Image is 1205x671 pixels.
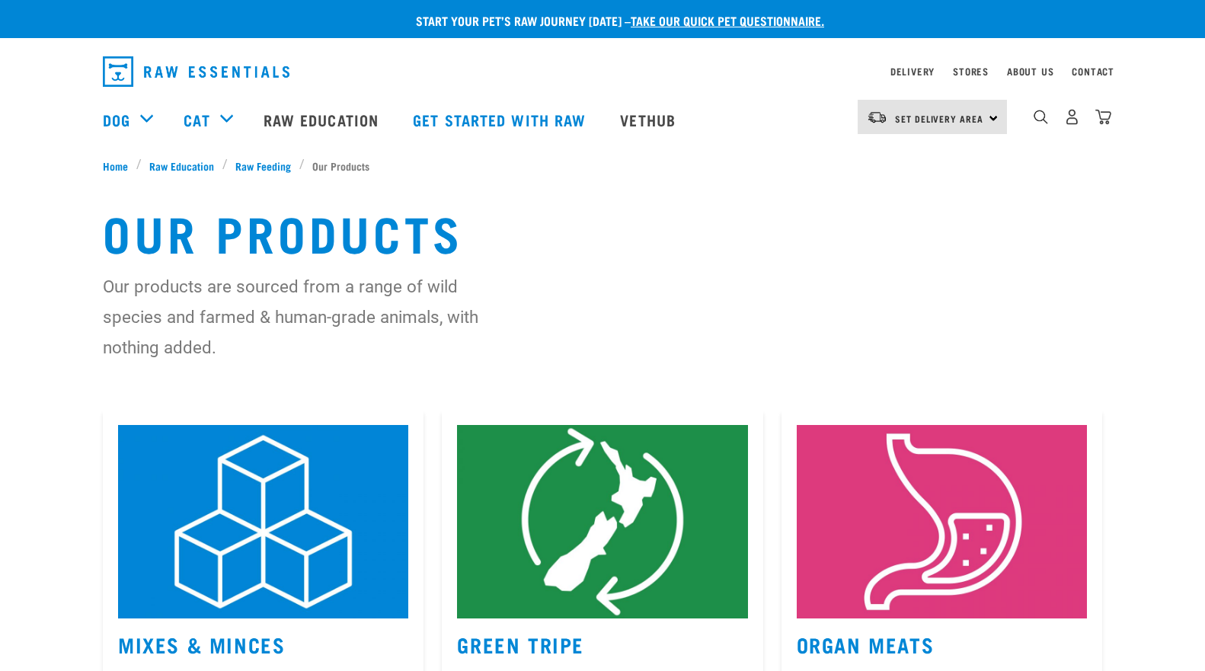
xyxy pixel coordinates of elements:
[1034,110,1048,124] img: home-icon-1@2x.png
[103,56,289,87] img: Raw Essentials Logo
[103,204,1102,259] h1: Our Products
[867,110,887,124] img: van-moving.png
[1007,69,1053,74] a: About Us
[248,89,398,150] a: Raw Education
[631,17,824,24] a: take our quick pet questionnaire.
[953,69,989,74] a: Stores
[184,108,209,131] a: Cat
[118,425,408,618] img: 8_210930_025407.jpg
[149,158,214,174] span: Raw Education
[797,638,935,650] a: Organ Meats
[235,158,291,174] span: Raw Feeding
[1095,109,1111,125] img: home-icon@2x.png
[398,89,605,150] a: Get started with Raw
[457,638,584,650] a: Green Tripe
[457,425,747,618] img: 8.jpg
[895,116,983,121] span: Set Delivery Area
[1072,69,1114,74] a: Contact
[91,50,1114,93] nav: dropdown navigation
[890,69,935,74] a: Delivery
[103,271,503,363] p: Our products are sourced from a range of wild species and farmed & human-grade animals, with noth...
[1064,109,1080,125] img: user.png
[103,158,136,174] a: Home
[228,158,299,174] a: Raw Feeding
[103,158,1102,174] nav: breadcrumbs
[103,158,128,174] span: Home
[605,89,695,150] a: Vethub
[797,425,1087,618] img: 10_210930_025505.jpg
[103,108,130,131] a: Dog
[118,638,285,650] a: Mixes & Minces
[142,158,222,174] a: Raw Education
